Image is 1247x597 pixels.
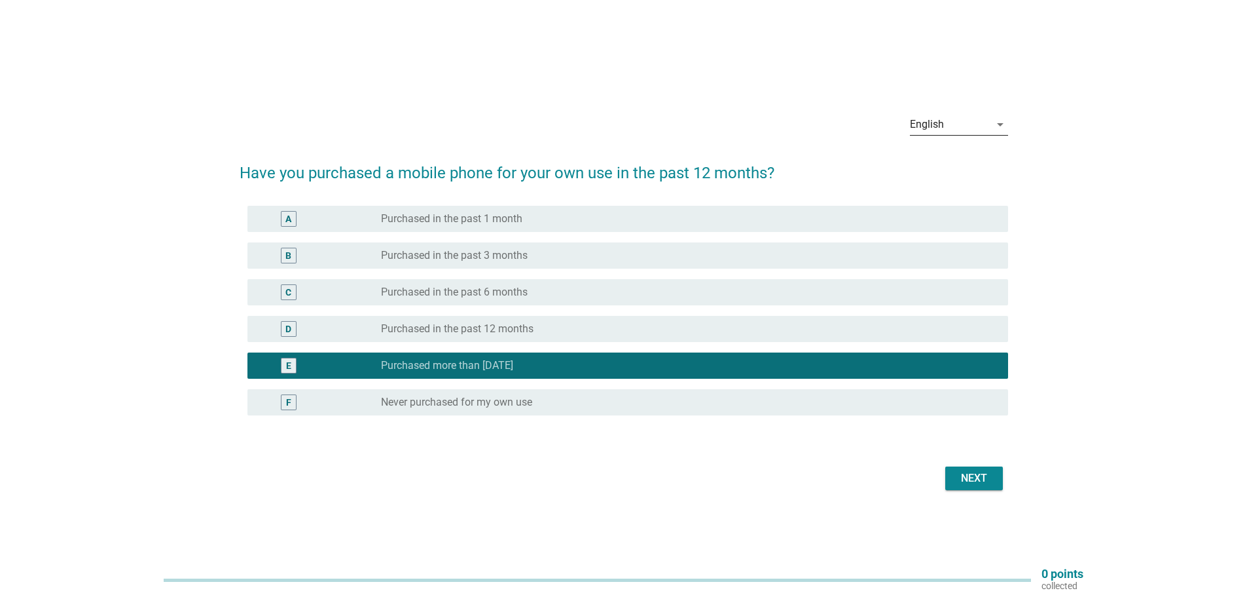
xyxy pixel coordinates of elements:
[286,395,291,409] div: F
[381,322,533,336] label: Purchased in the past 12 months
[285,322,291,336] div: D
[381,396,532,409] label: Never purchased for my own use
[285,285,291,299] div: C
[945,467,1003,490] button: Next
[286,358,291,372] div: E
[992,117,1008,132] i: arrow_drop_down
[1041,580,1083,592] p: collected
[381,286,528,299] label: Purchased in the past 6 months
[1041,568,1083,580] p: 0 points
[910,119,944,130] div: English
[381,359,513,372] label: Purchased more than [DATE]
[285,248,291,262] div: B
[956,471,992,486] div: Next
[285,212,291,225] div: A
[240,148,1008,185] h2: Have you purchased a mobile phone for your own use in the past 12 months?
[381,249,528,262] label: Purchased in the past 3 months
[381,212,522,225] label: Purchased in the past 1 month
